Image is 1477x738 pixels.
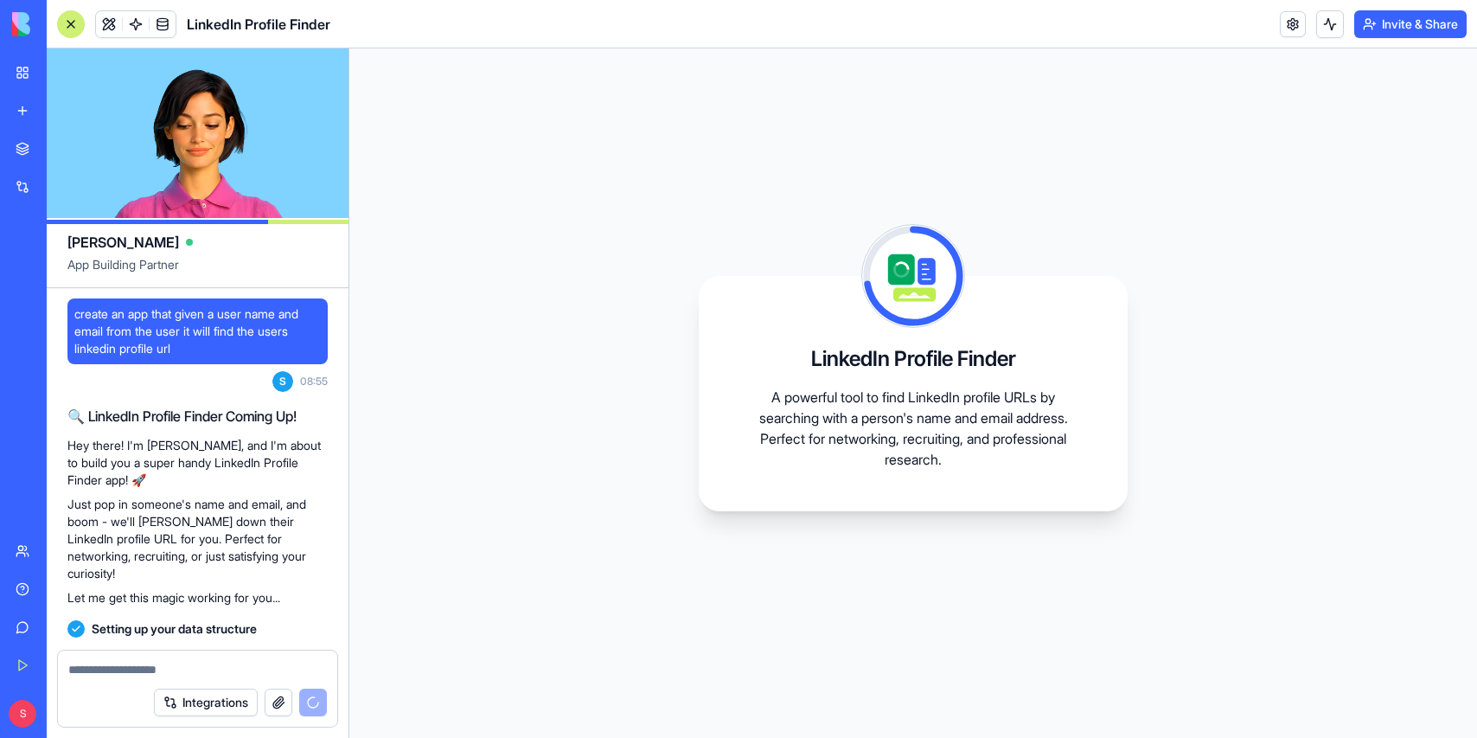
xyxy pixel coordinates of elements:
[67,496,328,582] p: Just pop in someone's name and email, and boom - we'll [PERSON_NAME] down their LinkedIn profile ...
[74,305,321,357] span: create an app that given a user name and email from the user it will find the users linkedin prof...
[67,589,328,606] p: Let me get this magic working for you...
[811,345,1016,373] h3: LinkedIn Profile Finder
[740,387,1086,470] p: A powerful tool to find LinkedIn profile URLs by searching with a person's name and email address...
[92,620,257,638] span: Setting up your data structure
[67,232,179,253] span: [PERSON_NAME]
[187,14,330,35] span: LinkedIn Profile Finder
[300,375,328,388] span: 08:55
[154,689,258,716] button: Integrations
[272,371,293,392] span: S
[1354,10,1467,38] button: Invite & Share
[67,256,328,287] span: App Building Partner
[67,437,328,489] p: Hey there! I'm [PERSON_NAME], and I'm about to build you a super handy LinkedIn Profile Finder ap...
[9,700,36,728] span: S
[67,406,328,427] h2: 🔍 LinkedIn Profile Finder Coming Up!
[12,12,119,36] img: logo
